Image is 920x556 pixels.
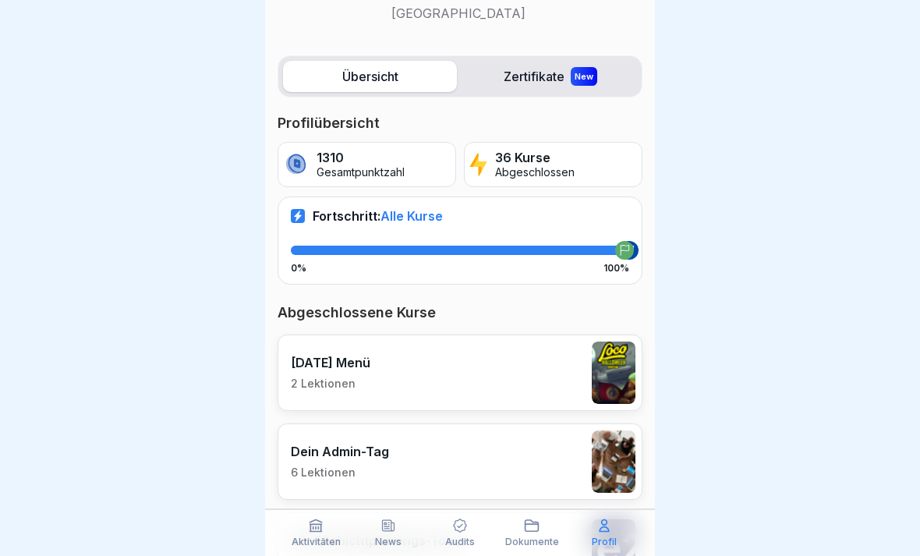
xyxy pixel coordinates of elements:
p: Gesamtpunktzahl [317,166,405,179]
img: ec5nih0dud1r891humttpyeb.png [592,342,635,404]
p: 36 Kurse [495,151,575,165]
label: Übersicht [283,61,457,92]
p: 6 Lektionen [291,466,389,480]
label: Zertifikate [463,61,637,92]
p: Abgeschlossene Kurse [278,303,642,322]
p: Fortschritt: [313,208,443,224]
p: 1310 [317,151,405,165]
p: Aktivitäten [292,537,341,547]
p: Profilübersicht [278,114,642,133]
p: 2 Lektionen [291,377,370,391]
img: s4v3pe1m8w78qfwb7xrncfnw.png [592,430,635,493]
p: Audits [445,537,475,547]
p: News [375,537,402,547]
a: [DATE] Menü2 Lektionen [278,335,642,411]
p: [GEOGRAPHIC_DATA] [391,4,529,23]
p: Abgeschlossen [495,166,575,179]
img: coin.svg [283,151,309,178]
div: New [571,67,597,86]
p: 100% [603,263,629,274]
p: Dokumente [505,537,559,547]
p: Dein Admin-Tag [291,444,389,459]
span: Alle Kurse [380,208,443,224]
p: [DATE] Menü [291,355,370,370]
img: lightning.svg [469,151,487,178]
p: 0% [291,263,306,274]
a: Dein Admin-Tag6 Lektionen [278,423,642,500]
p: Profil [592,537,617,547]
